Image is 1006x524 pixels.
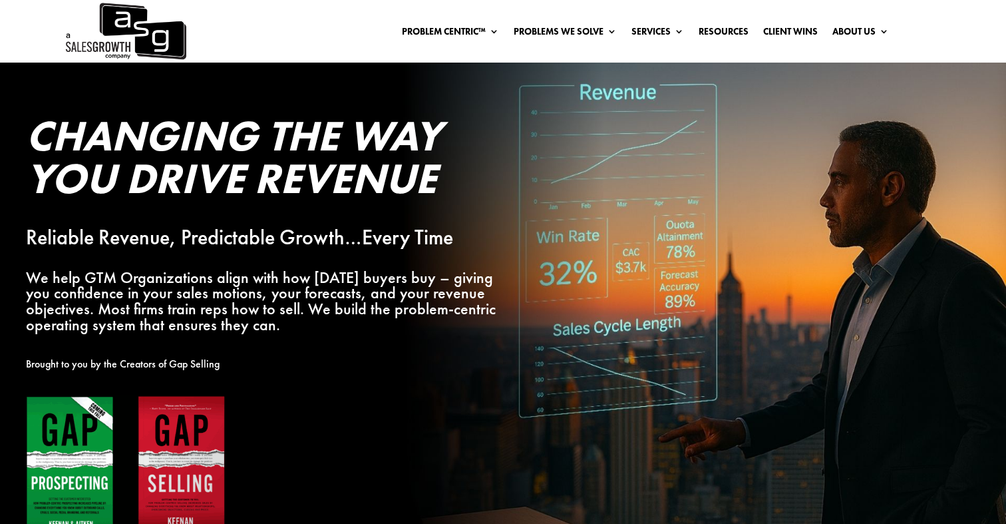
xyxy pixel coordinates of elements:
p: We help GTM Organizations align with how [DATE] buyers buy – giving you confidence in your sales ... [26,270,519,333]
p: Reliable Revenue, Predictable Growth…Every Time [26,230,519,246]
a: Resources [699,27,749,41]
h2: Changing the Way You Drive Revenue [26,115,519,206]
a: Problems We Solve [514,27,617,41]
a: Client Wins [763,27,818,41]
a: About Us [832,27,889,41]
a: Services [631,27,684,41]
a: Problem Centric™ [402,27,499,41]
p: Brought to you by the Creators of Gap Selling [26,356,519,372]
